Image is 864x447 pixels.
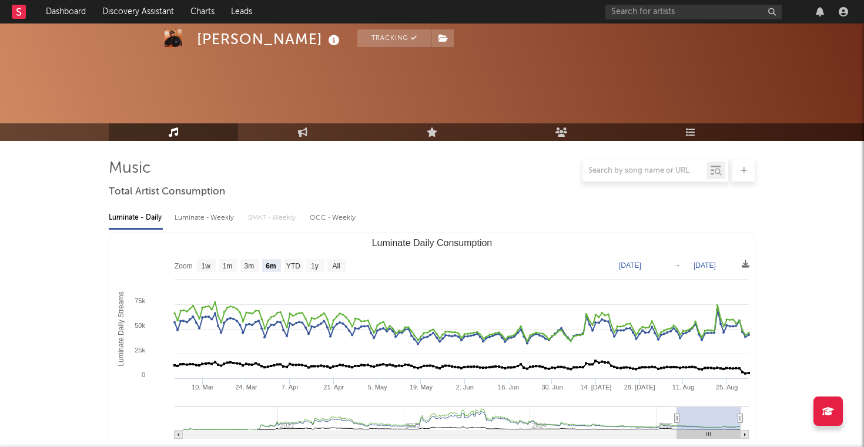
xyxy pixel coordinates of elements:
[456,384,474,391] text: 2. Jun
[117,291,125,366] text: Luminate Daily Streams
[135,322,145,329] text: 50k
[311,262,319,270] text: 1y
[716,384,738,391] text: 25. Aug
[197,29,343,49] div: [PERSON_NAME]
[605,5,782,19] input: Search for artists
[175,208,236,228] div: Luminate - Weekly
[541,384,562,391] text: 30. Jun
[672,384,694,391] text: 11. Aug
[498,384,519,391] text: 16. Jun
[410,384,433,391] text: 19. May
[135,297,145,304] text: 75k
[286,262,300,270] text: YTD
[674,261,681,270] text: →
[142,371,145,378] text: 0
[135,347,145,354] text: 25k
[245,262,254,270] text: 3m
[109,185,225,199] span: Total Artist Consumption
[368,384,388,391] text: 5. May
[109,208,163,228] div: Luminate - Daily
[580,384,611,391] text: 14. [DATE]
[694,261,716,270] text: [DATE]
[332,262,340,270] text: All
[282,384,299,391] text: 7. Apr
[372,238,493,248] text: Luminate Daily Consumption
[357,29,431,47] button: Tracking
[235,384,257,391] text: 24. Mar
[323,384,344,391] text: 21. Apr
[175,262,193,270] text: Zoom
[266,262,276,270] text: 6m
[223,262,233,270] text: 1m
[202,262,211,270] text: 1w
[619,261,641,270] text: [DATE]
[192,384,214,391] text: 10. Mar
[582,166,706,176] input: Search by song name or URL
[310,208,357,228] div: OCC - Weekly
[624,384,655,391] text: 28. [DATE]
